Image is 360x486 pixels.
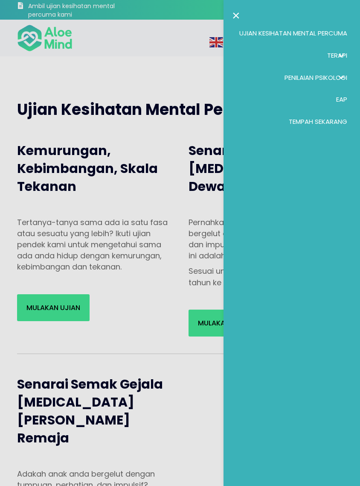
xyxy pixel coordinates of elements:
[232,8,240,23] font: ×
[232,111,351,133] a: Tempah Sekarang
[336,95,347,104] font: EAP
[239,29,347,38] font: Ujian Kesihatan Mental Percuma
[327,51,347,60] font: Terapi
[232,22,351,44] a: Ujian Kesihatan Mental Percuma
[335,71,347,84] span: Penilaian psikologi: submenu
[335,49,347,61] span: Terapi: submenu
[232,9,240,22] a: Tutup menu
[232,67,351,89] a: Penilaian psikologiPenilaian psikologi: submenu
[232,88,351,111] a: EAP
[289,117,347,126] font: Tempah Sekarang
[285,73,347,82] font: Penilaian psikologi
[232,44,351,67] a: TerapiTerapi: submenu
